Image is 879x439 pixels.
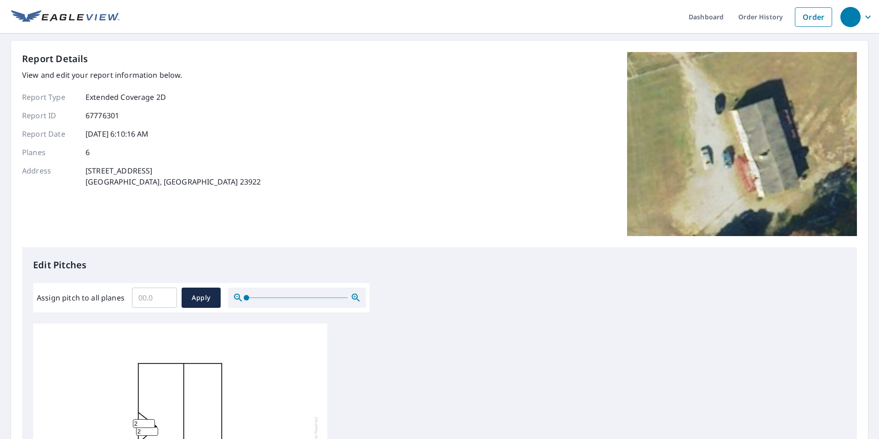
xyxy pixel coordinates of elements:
p: Report Type [22,92,77,103]
p: View and edit your report information below. [22,69,261,81]
a: Order [795,7,832,27]
p: [STREET_ADDRESS] [GEOGRAPHIC_DATA], [GEOGRAPHIC_DATA] 23922 [86,165,261,187]
label: Assign pitch to all planes [37,292,125,303]
img: Top image [627,52,857,236]
p: Planes [22,147,77,158]
span: Apply [189,292,213,304]
p: Report ID [22,110,77,121]
p: 67776301 [86,110,119,121]
button: Apply [182,288,221,308]
img: EV Logo [11,10,120,24]
p: 6 [86,147,90,158]
input: 00.0 [132,285,177,311]
p: Extended Coverage 2D [86,92,166,103]
p: Report Details [22,52,88,66]
p: Edit Pitches [33,258,846,272]
p: [DATE] 6:10:16 AM [86,128,149,139]
p: Address [22,165,77,187]
p: Report Date [22,128,77,139]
